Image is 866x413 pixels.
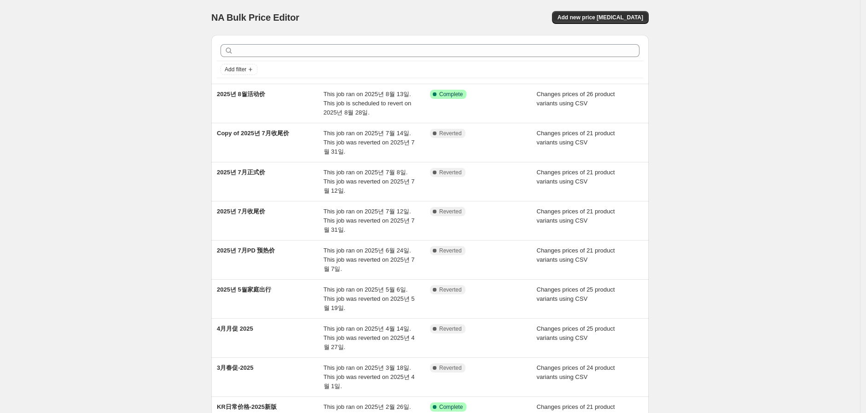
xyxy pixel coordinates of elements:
[439,208,462,215] span: Reverted
[324,403,411,410] span: This job ran on 2025년 2월 26일.
[537,325,615,341] span: Changes prices of 25 product variants using CSV
[217,91,265,98] span: 2025년 8월活动价
[225,66,246,73] span: Add filter
[439,247,462,254] span: Reverted
[439,91,463,98] span: Complete
[439,130,462,137] span: Reverted
[324,91,412,116] span: This job ran on 2025년 8월 13일. This job is scheduled to revert on 2025년 8월 28일.
[439,403,463,411] span: Complete
[324,325,415,350] span: This job ran on 2025년 4월 14일. This job was reverted on 2025년 4월 27일.
[324,364,415,390] span: This job ran on 2025년 3월 18일. This job was reverted on 2025년 4월 1일.
[221,64,257,75] button: Add filter
[217,403,277,410] span: KR日常价格-2025新版
[324,247,415,272] span: This job ran on 2025년 6월 24일. This job was reverted on 2025년 7월 7일.
[217,208,265,215] span: 2025년 7月收尾价
[552,11,649,24] button: Add new price [MEDICAL_DATA]
[558,14,643,21] span: Add new price [MEDICAL_DATA]
[439,325,462,333] span: Reverted
[217,247,275,254] span: 2025년 7月PD 预热价
[537,247,615,263] span: Changes prices of 21 product variants using CSV
[537,286,615,302] span: Changes prices of 25 product variants using CSV
[217,325,253,332] span: 4月月促 2025
[217,364,253,371] span: 3月春促-2025
[439,286,462,293] span: Reverted
[324,208,415,233] span: This job ran on 2025년 7월 12일. This job was reverted on 2025년 7월 31일.
[324,169,415,194] span: This job ran on 2025년 7월 8일. This job was reverted on 2025년 7월 12일.
[217,286,271,293] span: 2025년 5월家庭出行
[537,208,615,224] span: Changes prices of 21 product variants using CSV
[324,130,415,155] span: This job ran on 2025년 7월 14일. This job was reverted on 2025년 7월 31일.
[324,286,415,311] span: This job ran on 2025년 5월 6일. This job was reverted on 2025년 5월 19일.
[537,91,615,107] span: Changes prices of 26 product variants using CSV
[537,364,615,380] span: Changes prices of 24 product variants using CSV
[439,364,462,372] span: Reverted
[537,169,615,185] span: Changes prices of 21 product variants using CSV
[537,130,615,146] span: Changes prices of 21 product variants using CSV
[439,169,462,176] span: Reverted
[217,169,265,176] span: 2025년 7月正式价
[211,12,299,23] span: NA Bulk Price Editor
[217,130,289,137] span: Copy of 2025년 7月收尾价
